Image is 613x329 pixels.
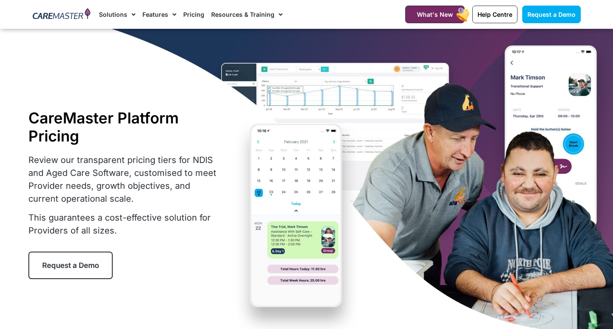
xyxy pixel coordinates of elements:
a: What's New [405,6,465,23]
p: This guarantees a cost-effective solution for Providers of all sizes. [28,211,222,237]
span: What's New [417,11,453,18]
a: Request a Demo [522,6,581,23]
img: CareMaster Logo [33,8,91,21]
h1: CareMaster Platform Pricing [28,109,222,145]
span: Request a Demo [527,11,576,18]
p: Review our transparent pricing tiers for NDIS and Aged Care Software, customised to meet Provider... [28,154,222,205]
span: Help Centre [477,11,512,18]
span: Request a Demo [42,261,99,270]
a: Help Centre [472,6,518,23]
a: Request a Demo [28,252,113,279]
